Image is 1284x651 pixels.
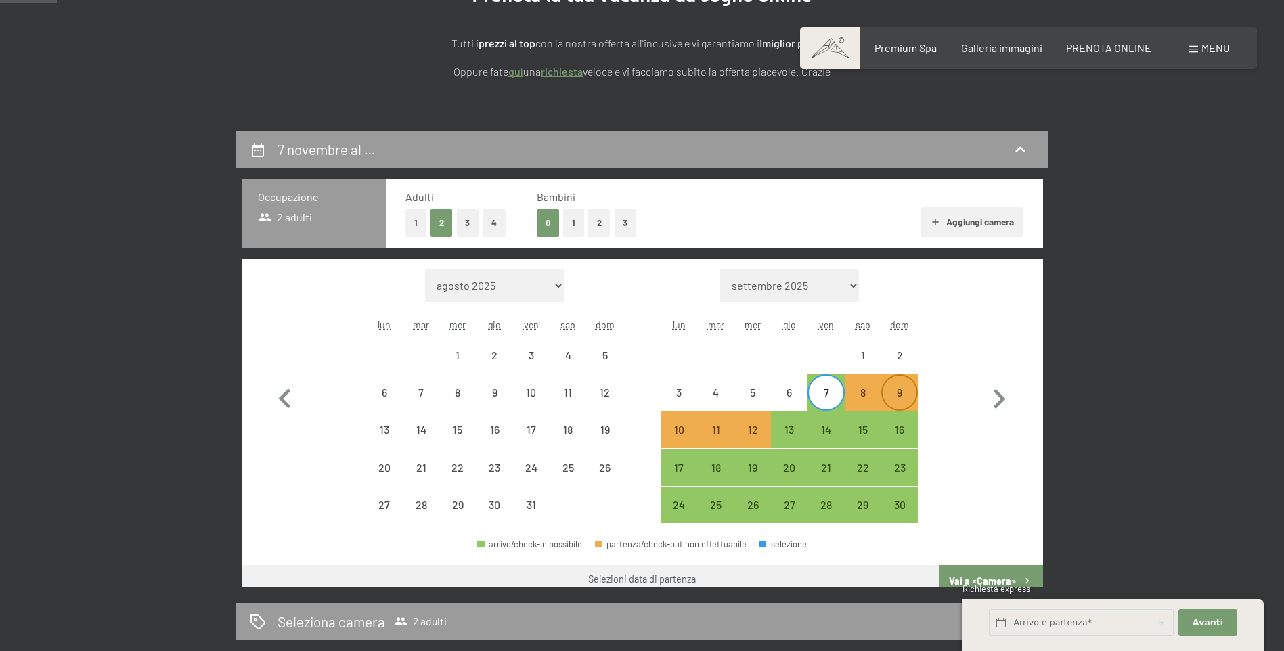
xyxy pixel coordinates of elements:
div: partenza/check-out possibile [734,487,771,523]
div: 30 [478,499,512,533]
div: Wed Oct 01 2025 [439,337,476,374]
div: 31 [514,499,548,533]
div: Wed Oct 08 2025 [439,374,476,411]
span: Richiesta express [962,583,1030,594]
div: Mon Oct 20 2025 [366,449,403,485]
div: arrivo/check-in possibile [477,540,582,549]
div: Thu Nov 13 2025 [771,411,807,448]
div: 6 [772,387,806,421]
div: partenza/check-out possibile [881,411,918,448]
div: partenza/check-out possibile [734,449,771,485]
div: Wed Nov 19 2025 [734,449,771,485]
div: partenza/check-out non effettuabile [550,337,586,374]
button: 1 [405,209,426,237]
div: Sat Nov 15 2025 [845,411,881,448]
div: 1 [441,350,474,384]
div: 4 [699,387,733,421]
div: partenza/check-out non effettuabile [513,374,550,411]
div: Tue Nov 18 2025 [698,449,734,485]
div: partenza/check-out non effettuabile [477,411,513,448]
div: 14 [404,424,438,458]
div: 13 [772,424,806,458]
div: 9 [883,387,916,421]
div: 23 [883,462,916,496]
div: Thu Oct 02 2025 [477,337,513,374]
div: 23 [478,462,512,496]
div: Sun Oct 12 2025 [586,374,623,411]
div: 26 [736,499,770,533]
div: partenza/check-out non effettuabile [477,374,513,411]
a: Galleria immagini [961,41,1042,54]
abbr: venerdì [524,319,539,330]
div: partenza/check-out possibile [807,449,844,485]
div: 18 [699,462,733,496]
div: partenza/check-out non effettuabile [586,411,623,448]
abbr: venerdì [819,319,834,330]
div: partenza/check-out possibile [881,449,918,485]
h3: Occupazione [258,189,370,204]
div: 17 [662,462,696,496]
div: Wed Nov 12 2025 [734,411,771,448]
div: Wed Oct 29 2025 [439,487,476,523]
div: Tue Oct 14 2025 [403,411,439,448]
div: Thu Nov 27 2025 [771,487,807,523]
abbr: martedì [708,319,724,330]
div: 12 [588,387,621,421]
div: 15 [846,424,880,458]
div: Mon Nov 17 2025 [661,449,697,485]
div: 8 [441,387,474,421]
div: 10 [514,387,548,421]
div: Wed Nov 05 2025 [734,374,771,411]
abbr: lunedì [378,319,391,330]
div: partenza/check-out non effettuabile [477,337,513,374]
button: Aggiungi camera [921,207,1023,237]
div: 21 [404,462,438,496]
button: 2 [430,209,453,237]
div: partenza/check-out non effettuabile [439,411,476,448]
div: partenza/check-out possibile [881,487,918,523]
div: 20 [368,462,401,496]
div: Mon Oct 27 2025 [366,487,403,523]
div: Wed Oct 22 2025 [439,449,476,485]
div: partenza/check-out non effettuabile [881,337,918,374]
div: 5 [736,387,770,421]
div: Sun Oct 05 2025 [586,337,623,374]
div: Wed Nov 26 2025 [734,487,771,523]
div: partenza/check-out non è effettuabile, poiché non è stato raggiunto il soggiorno minimo richiesto [845,374,881,411]
div: 4 [551,350,585,384]
div: Tue Oct 28 2025 [403,487,439,523]
div: Fri Nov 21 2025 [807,449,844,485]
div: 29 [441,499,474,533]
button: 2 [588,209,611,237]
div: partenza/check-out non effettuabile [771,374,807,411]
div: partenza/check-out possibile [807,374,844,411]
span: Avanti [1193,616,1223,629]
span: 2 adulti [394,614,447,628]
button: Mese successivo [979,269,1019,524]
div: Mon Oct 06 2025 [366,374,403,411]
div: Sat Oct 25 2025 [550,449,586,485]
div: 25 [551,462,585,496]
div: 19 [588,424,621,458]
div: Fri Oct 03 2025 [513,337,550,374]
div: 19 [736,462,770,496]
div: 29 [846,499,880,533]
div: partenza/check-out non effettuabile [403,374,439,411]
div: 2 [883,350,916,384]
div: Mon Nov 10 2025 [661,411,697,448]
abbr: sabato [856,319,870,330]
div: Sat Oct 04 2025 [550,337,586,374]
div: partenza/check-out non effettuabile [513,411,550,448]
div: 24 [514,462,548,496]
div: partenza/check-out non effettuabile [586,337,623,374]
div: Fri Oct 10 2025 [513,374,550,411]
div: 14 [809,424,843,458]
div: 9 [478,387,512,421]
button: 3 [615,209,637,237]
a: PRENOTA ONLINE [1066,41,1151,54]
div: 25 [699,499,733,533]
div: Tue Nov 04 2025 [698,374,734,411]
div: Fri Nov 07 2025 [807,374,844,411]
div: partenza/check-out possibile [698,449,734,485]
div: Fri Oct 17 2025 [513,411,550,448]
